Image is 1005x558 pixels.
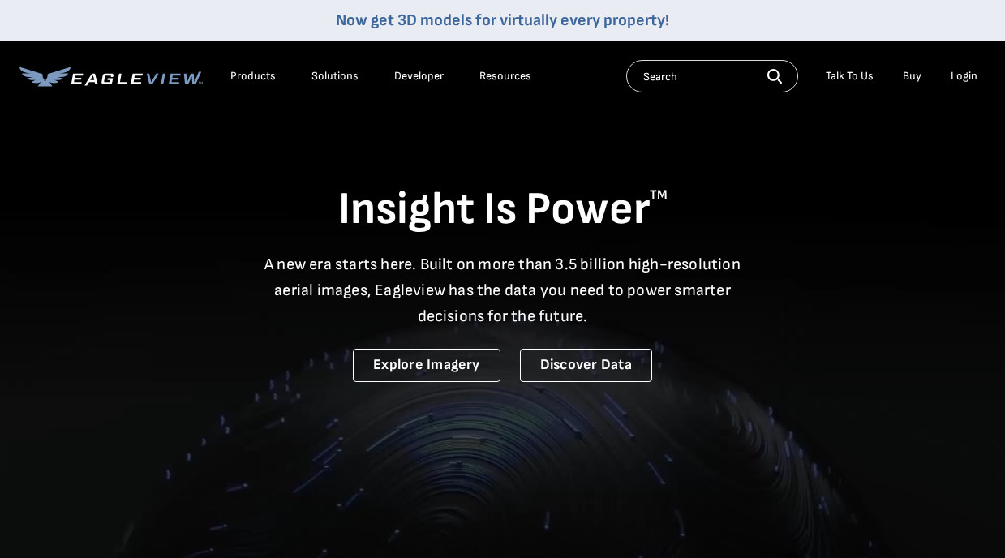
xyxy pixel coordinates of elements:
[626,60,798,92] input: Search
[479,69,531,84] div: Resources
[353,349,500,382] a: Explore Imagery
[255,251,751,329] p: A new era starts here. Built on more than 3.5 billion high-resolution aerial images, Eagleview ha...
[19,182,986,238] h1: Insight Is Power
[951,69,977,84] div: Login
[394,69,444,84] a: Developer
[650,187,668,203] sup: TM
[826,69,874,84] div: Talk To Us
[520,349,652,382] a: Discover Data
[311,69,359,84] div: Solutions
[336,11,669,30] a: Now get 3D models for virtually every property!
[903,69,921,84] a: Buy
[230,69,276,84] div: Products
